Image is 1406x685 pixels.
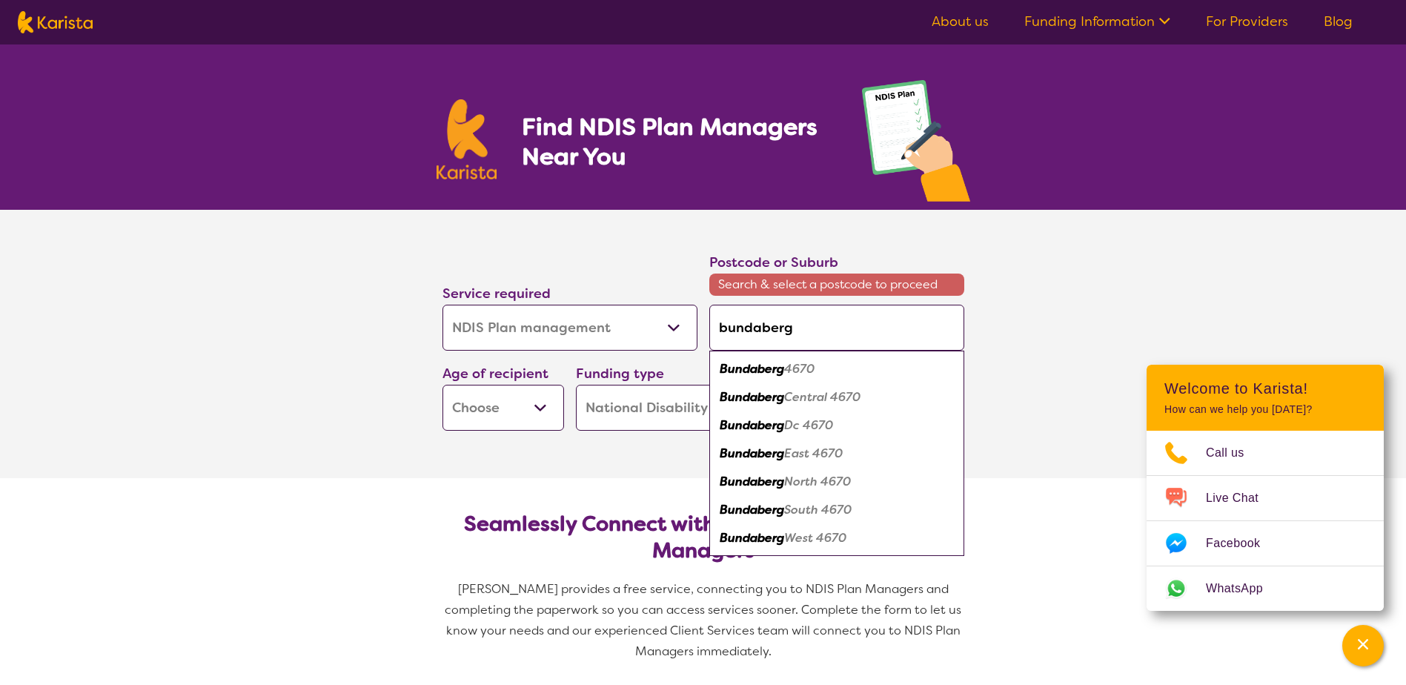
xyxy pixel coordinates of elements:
em: East 4670 [784,446,843,461]
div: Bundaberg Dc 4670 [717,411,957,440]
em: Bundaberg [720,446,784,461]
h2: Seamlessly Connect with NDIS-Registered Plan Managers [454,511,952,564]
button: Channel Menu [1342,625,1384,666]
a: About us [932,13,989,30]
span: Call us [1206,442,1262,464]
ul: Choose channel [1147,431,1384,611]
div: Bundaberg East 4670 [717,440,957,468]
label: Postcode or Suburb [709,254,838,271]
em: Bundaberg [720,530,784,546]
em: Bundaberg [720,474,784,489]
em: Bundaberg [720,502,784,517]
div: Bundaberg Central 4670 [717,383,957,411]
h2: Welcome to Karista! [1164,380,1366,397]
a: Blog [1324,13,1353,30]
label: Age of recipient [442,365,548,383]
label: Funding type [576,365,664,383]
img: plan-management [862,80,970,210]
input: Type [709,305,964,351]
em: West 4670 [784,530,846,546]
div: Bundaberg West 4670 [717,524,957,552]
span: WhatsApp [1206,578,1281,600]
img: Karista logo [437,99,497,179]
a: For Providers [1206,13,1288,30]
div: Bundaberg North 4670 [717,468,957,496]
div: Bundaberg South 4670 [717,496,957,524]
span: Facebook [1206,532,1278,555]
em: Dc 4670 [784,417,833,433]
a: Web link opens in a new tab. [1147,566,1384,611]
em: South 4670 [784,502,852,517]
em: Bundaberg [720,417,784,433]
label: Service required [442,285,551,302]
em: Bundaberg [720,361,784,377]
em: 4670 [784,361,815,377]
em: North 4670 [784,474,851,489]
em: Central 4670 [784,389,860,405]
div: Channel Menu [1147,365,1384,611]
em: Bundaberg [720,389,784,405]
span: [PERSON_NAME] provides a free service, connecting you to NDIS Plan Managers and completing the pa... [445,581,964,659]
span: Search & select a postcode to proceed [709,274,964,296]
img: Karista logo [18,11,93,33]
div: Bundaberg 4670 [717,355,957,383]
h1: Find NDIS Plan Managers Near You [522,112,832,171]
a: Funding Information [1024,13,1170,30]
span: Live Chat [1206,487,1276,509]
p: How can we help you [DATE]? [1164,403,1366,416]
